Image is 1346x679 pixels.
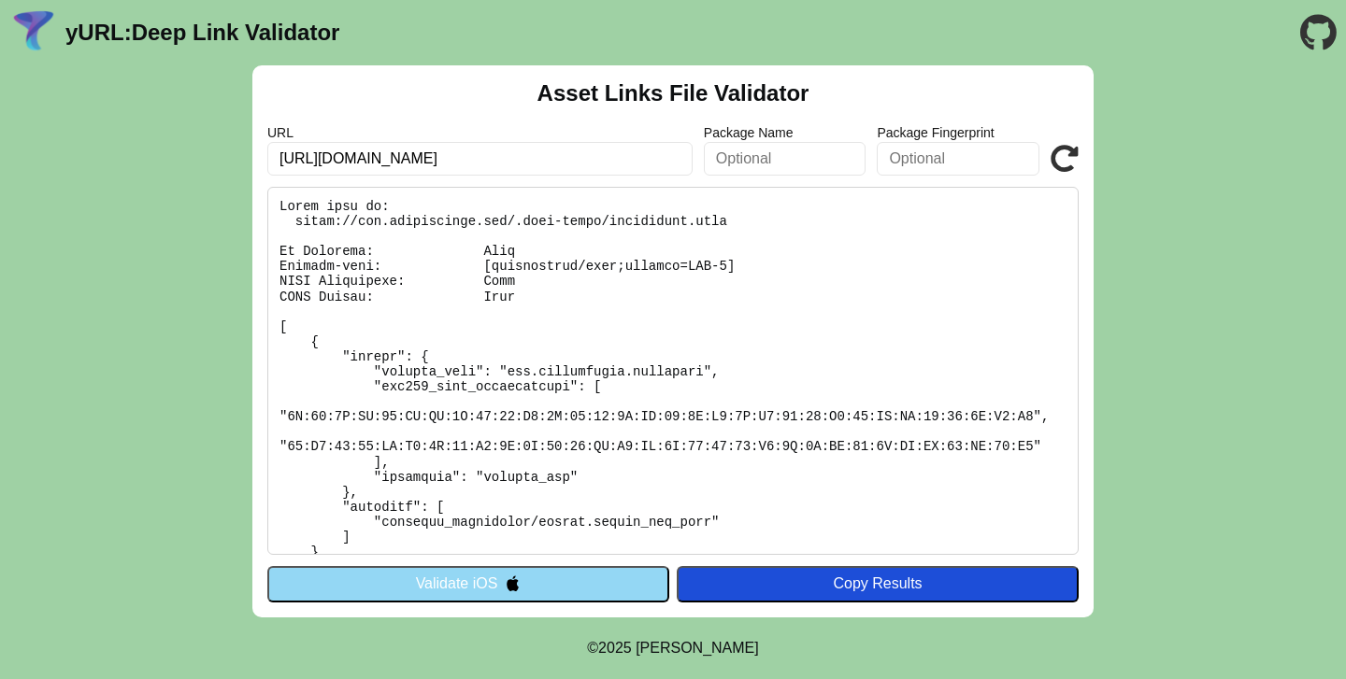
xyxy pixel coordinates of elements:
span: 2025 [598,640,632,656]
a: Michael Ibragimchayev's Personal Site [636,640,759,656]
input: Optional [877,142,1039,176]
button: Validate iOS [267,566,669,601]
label: Package Name [704,125,866,140]
img: appleIcon.svg [505,575,521,591]
input: Required [267,142,693,176]
a: yURL:Deep Link Validator [65,20,339,46]
pre: Lorem ipsu do: sitam://con.adipiscinge.sed/.doei-tempo/incididunt.utla Et Dolorema: Aliq Enimadm-... [267,187,1079,555]
label: Package Fingerprint [877,125,1039,140]
footer: © [587,617,758,679]
h2: Asset Links File Validator [537,80,809,106]
div: Copy Results [686,575,1069,592]
img: yURL Logo [9,8,58,57]
input: Optional [704,142,866,176]
button: Copy Results [677,566,1079,601]
label: URL [267,125,693,140]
